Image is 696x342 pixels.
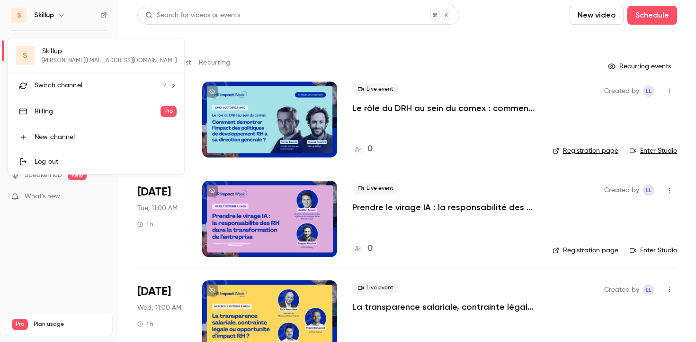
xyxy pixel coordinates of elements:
[161,106,177,117] span: Pro
[35,157,177,166] div: Log out
[162,81,166,91] span: 9
[35,132,177,142] div: New channel
[35,107,161,116] div: Billing
[35,81,82,91] span: Switch channel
